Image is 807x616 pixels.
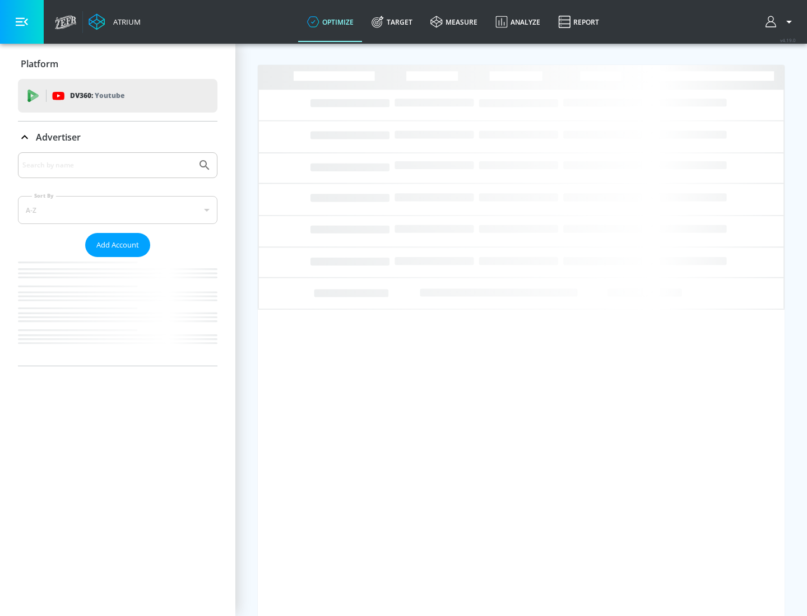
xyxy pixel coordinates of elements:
span: v 4.19.0 [780,37,796,43]
nav: list of Advertiser [18,257,217,366]
p: Youtube [95,90,124,101]
p: Platform [21,58,58,70]
a: Target [363,2,421,42]
div: DV360: Youtube [18,79,217,113]
div: A-Z [18,196,217,224]
div: Platform [18,48,217,80]
p: Advertiser [36,131,81,143]
div: Advertiser [18,122,217,153]
p: DV360: [70,90,124,102]
a: Report [549,2,608,42]
a: Analyze [486,2,549,42]
button: Add Account [85,233,150,257]
div: Atrium [109,17,141,27]
a: Atrium [89,13,141,30]
label: Sort By [32,192,56,199]
span: Add Account [96,239,139,251]
input: Search by name [22,158,192,172]
a: optimize [298,2,363,42]
div: Advertiser [18,152,217,366]
a: measure [421,2,486,42]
